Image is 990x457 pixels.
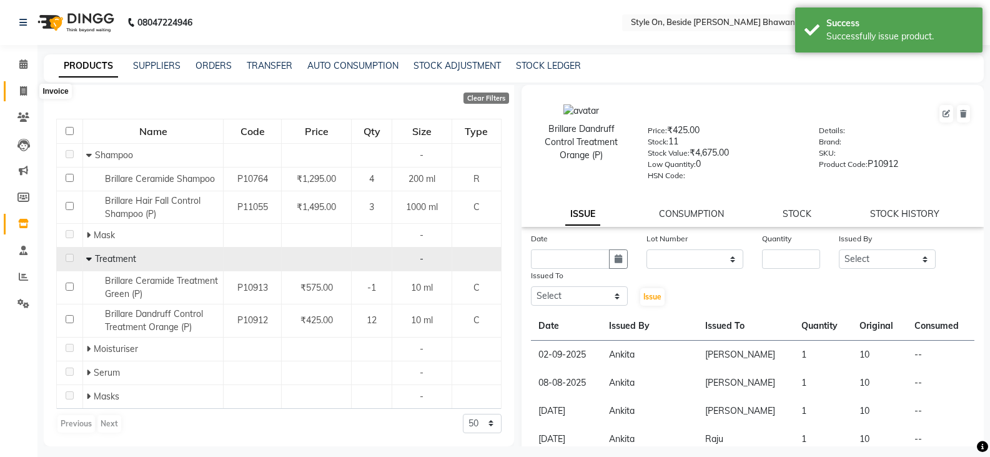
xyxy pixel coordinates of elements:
[907,369,974,397] td: --
[648,158,800,175] div: 0
[300,314,333,326] span: ₹425.00
[698,397,794,425] td: [PERSON_NAME]
[819,125,845,136] label: Details:
[783,208,811,219] a: STOCK
[698,425,794,453] td: Raju
[601,369,698,397] td: Ankita
[531,425,601,453] td: [DATE]
[237,201,268,213] span: P11055
[86,391,94,402] span: Expand Row
[794,312,852,341] th: Quantity
[411,314,433,326] span: 10 ml
[794,369,852,397] td: 1
[907,312,974,341] th: Consumed
[563,104,599,118] img: avatar
[463,93,509,104] div: Clear Filters
[86,149,95,161] span: Collapse Row
[648,148,690,159] label: Stock Value:
[473,201,480,213] span: C
[95,253,136,264] span: Treatment
[698,369,794,397] td: [PERSON_NAME]
[237,314,268,326] span: P10912
[393,120,451,143] div: Size
[473,173,480,184] span: R
[367,282,376,293] span: -1
[39,84,71,99] div: Invoice
[133,60,181,71] a: SUPPLIERS
[819,136,841,148] label: Brand:
[86,253,95,264] span: Collapse Row
[369,201,374,213] span: 3
[648,159,696,170] label: Low Quantity:
[32,5,117,40] img: logo
[531,312,601,341] th: Date
[531,397,601,425] td: [DATE]
[794,425,852,453] td: 1
[473,282,480,293] span: C
[643,292,661,301] span: Issue
[352,120,391,143] div: Qty
[105,173,215,184] span: Brillare Ceramide Shampoo
[420,391,423,402] span: -
[839,233,872,244] label: Issued By
[794,397,852,425] td: 1
[473,314,480,326] span: C
[648,170,685,181] label: HSN Code:
[601,312,698,341] th: Issued By
[648,124,800,141] div: ₹425.00
[601,397,698,425] td: Ankita
[300,282,333,293] span: ₹575.00
[453,120,500,143] div: Type
[94,343,138,354] span: Moisturiser
[247,60,292,71] a: TRANSFER
[413,60,501,71] a: STOCK ADJUSTMENT
[297,201,336,213] span: ₹1,495.00
[420,253,423,264] span: -
[601,425,698,453] td: Ankita
[648,135,800,153] div: 11
[646,233,688,244] label: Lot Number
[648,146,800,164] div: ₹4,675.00
[86,343,94,354] span: Expand Row
[852,369,907,397] td: 10
[907,341,974,369] td: --
[105,275,218,299] span: Brillare Ceramide Treatment Green (P)
[237,282,268,293] span: P10913
[852,397,907,425] td: 10
[86,367,94,378] span: Expand Row
[852,425,907,453] td: 10
[826,30,973,43] div: Successfully issue product.
[698,341,794,369] td: [PERSON_NAME]
[411,282,433,293] span: 10 ml
[531,233,548,244] label: Date
[762,233,791,244] label: Quantity
[420,367,423,378] span: -
[420,343,423,354] span: -
[420,149,423,161] span: -
[794,341,852,369] td: 1
[105,308,203,333] span: Brillare Dandruff Control Treatment Orange (P)
[852,312,907,341] th: Original
[59,55,118,78] a: PRODUCTS
[659,208,724,219] a: CONSUMPTION
[420,229,423,241] span: -
[531,270,563,281] label: Issued To
[86,229,94,241] span: Expand Row
[648,125,667,136] label: Price:
[819,158,971,175] div: P10912
[516,60,581,71] a: STOCK LEDGER
[852,341,907,369] td: 10
[826,17,973,30] div: Success
[698,312,794,341] th: Issued To
[907,425,974,453] td: --
[84,120,222,143] div: Name
[95,149,133,161] span: Shampoo
[406,201,438,213] span: 1000 ml
[907,397,974,425] td: --
[601,341,698,369] td: Ankita
[94,367,120,378] span: Serum
[640,288,665,306] button: Issue
[307,60,398,71] a: AUTO CONSUMPTION
[196,60,232,71] a: ORDERS
[94,229,115,241] span: Mask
